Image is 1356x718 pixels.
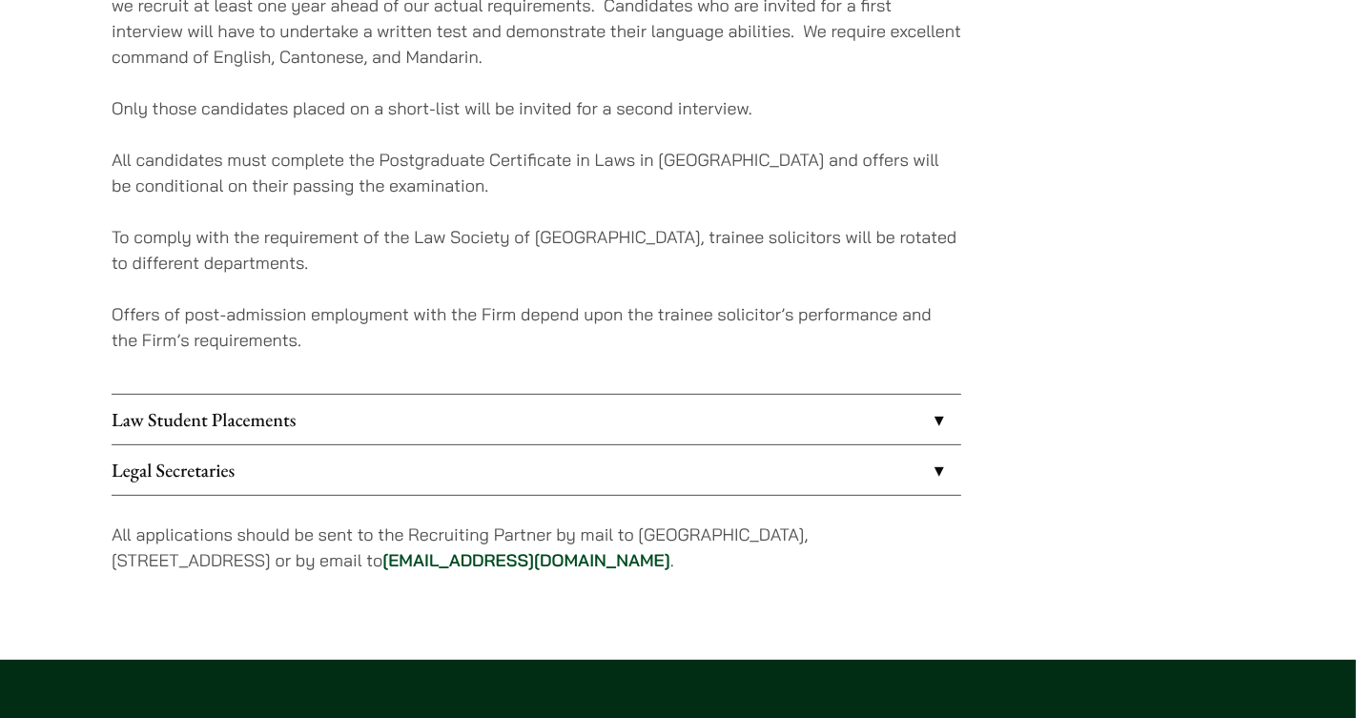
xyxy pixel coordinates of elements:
[112,301,961,353] p: Offers of post-admission employment with the Firm depend upon the trainee solicitor’s performance...
[112,95,961,121] p: Only those candidates placed on a short-list will be invited for a second interview.
[112,224,961,276] p: To comply with the requirement of the Law Society of [GEOGRAPHIC_DATA], trainee solicitors will b...
[112,522,961,573] p: All applications should be sent to the Recruiting Partner by mail to [GEOGRAPHIC_DATA], [STREET_A...
[112,147,961,198] p: All candidates must complete the Postgraduate Certificate in Laws in [GEOGRAPHIC_DATA] and offers...
[382,549,670,571] a: [EMAIL_ADDRESS][DOMAIN_NAME]
[112,445,961,495] a: Legal Secretaries
[112,395,961,444] a: Law Student Placements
